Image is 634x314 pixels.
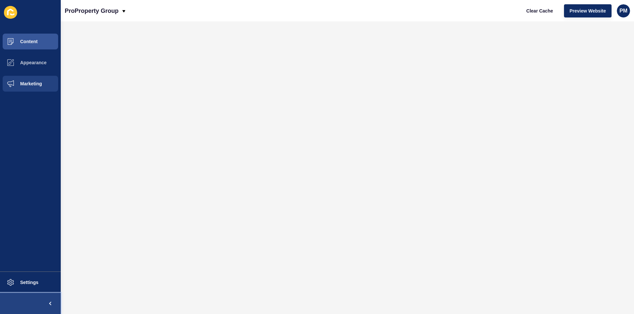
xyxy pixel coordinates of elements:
button: Clear Cache [521,4,559,17]
span: PM [619,8,627,14]
span: Preview Website [570,8,606,14]
span: Clear Cache [526,8,553,14]
button: Preview Website [564,4,612,17]
p: ProProperty Group [65,3,119,19]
